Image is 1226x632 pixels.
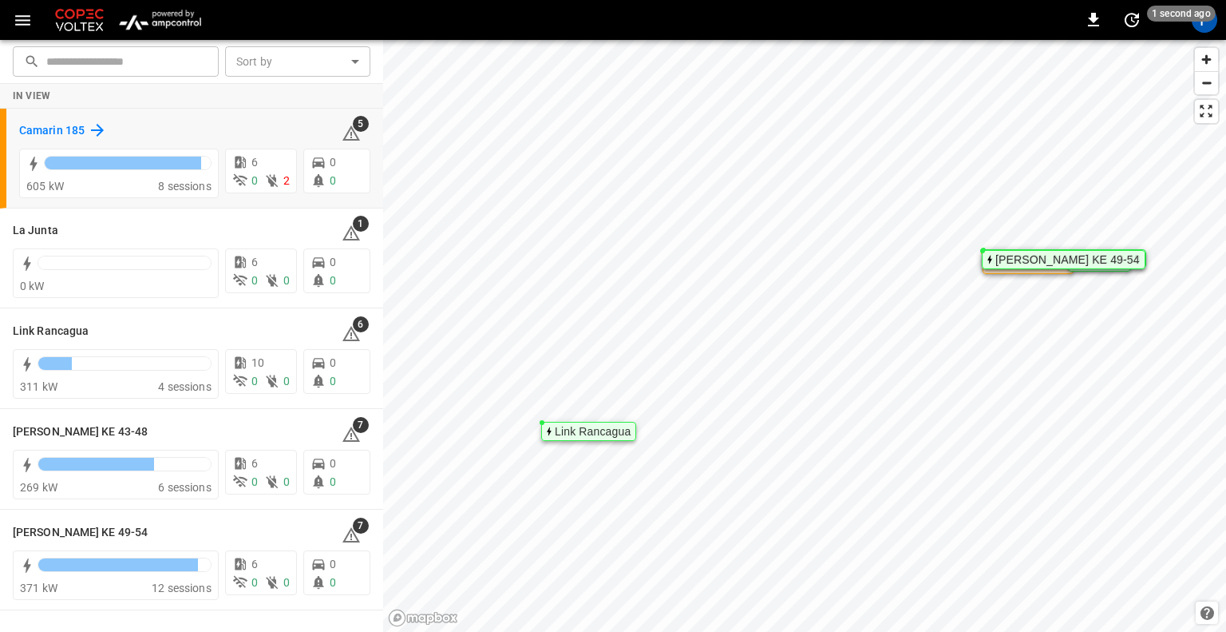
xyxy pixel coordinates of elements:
[283,274,290,287] span: 0
[113,5,207,35] img: ampcontrol.io logo
[251,558,258,570] span: 6
[353,116,369,132] span: 5
[251,156,258,169] span: 6
[353,417,369,433] span: 7
[983,249,1146,268] div: Map marker
[283,174,290,187] span: 2
[158,481,212,494] span: 6 sessions
[330,457,336,470] span: 0
[20,280,45,292] span: 0 kW
[251,274,258,287] span: 0
[20,380,57,393] span: 311 kW
[330,356,336,369] span: 0
[283,475,290,488] span: 0
[330,558,336,570] span: 0
[353,316,369,332] span: 6
[158,180,212,193] span: 8 sessions
[13,423,148,441] h6: Loza Colon KE 43-48
[1195,48,1218,71] button: Zoom in
[52,5,107,35] img: Customer Logo
[20,582,57,594] span: 371 kW
[13,524,148,542] h6: Loza Colon KE 49-54
[283,576,290,589] span: 0
[13,222,58,240] h6: La Junta
[13,90,51,101] strong: In View
[251,375,258,388] span: 0
[330,375,336,388] span: 0
[26,180,64,193] span: 605 kW
[251,576,258,589] span: 0
[353,216,369,232] span: 1
[330,475,336,488] span: 0
[541,422,636,441] div: Map marker
[330,274,336,287] span: 0
[283,375,290,388] span: 0
[1195,72,1218,94] span: Zoom out
[982,250,1145,269] div: Map marker
[1195,71,1218,94] button: Zoom out
[353,518,369,534] span: 7
[19,122,85,140] h6: Camarin 185
[330,256,336,268] span: 0
[251,457,258,470] span: 6
[555,427,631,436] div: Link Rancagua
[251,256,258,268] span: 6
[251,475,258,488] span: 0
[251,174,258,187] span: 0
[152,582,212,594] span: 12 sessions
[13,323,89,340] h6: Link Rancagua
[1147,6,1216,22] span: 1 second ago
[158,380,212,393] span: 4 sessions
[330,576,336,589] span: 0
[330,156,336,169] span: 0
[330,174,336,187] span: 0
[388,609,458,627] a: Mapbox homepage
[1119,7,1145,33] button: set refresh interval
[251,356,264,369] span: 10
[995,255,1140,264] div: [PERSON_NAME] KE 49-54
[383,40,1226,632] canvas: Map
[20,481,57,494] span: 269 kW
